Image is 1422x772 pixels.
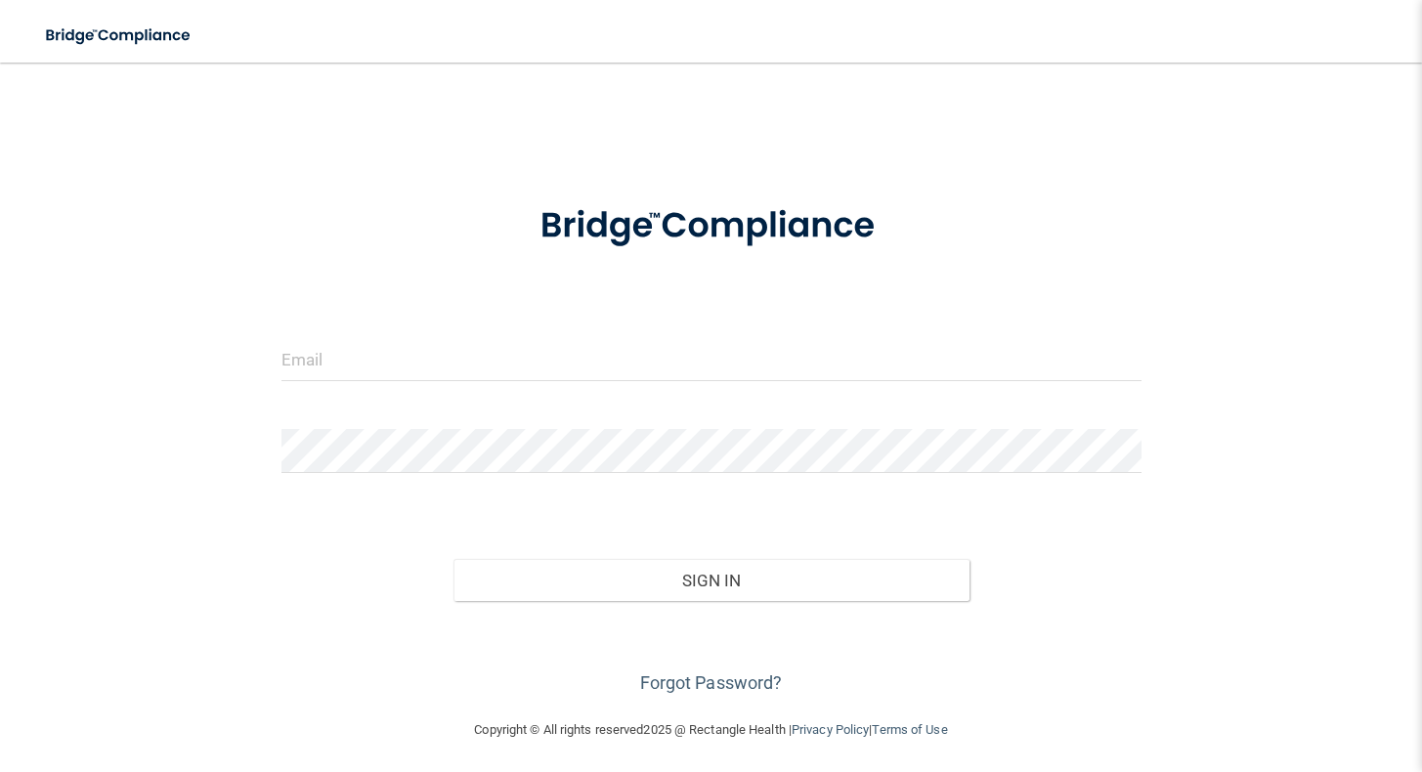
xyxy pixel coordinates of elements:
[281,337,1142,381] input: Email
[453,559,970,602] button: Sign In
[872,722,947,737] a: Terms of Use
[503,180,919,273] img: bridge_compliance_login_screen.278c3ca4.svg
[355,699,1068,761] div: Copyright © All rights reserved 2025 @ Rectangle Health | |
[792,722,869,737] a: Privacy Policy
[640,672,783,693] a: Forgot Password?
[29,16,209,56] img: bridge_compliance_login_screen.278c3ca4.svg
